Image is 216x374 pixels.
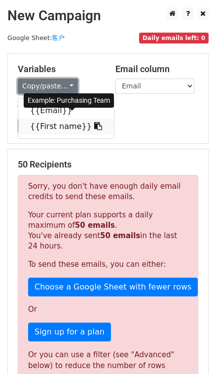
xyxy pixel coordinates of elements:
[28,210,188,251] p: Your current plan supports a daily maximum of . You've already sent in the last 24 hours.
[52,34,65,42] a: 客户
[100,231,140,240] strong: 50 emails
[18,79,78,94] a: Copy/paste...
[18,64,101,75] h5: Variables
[24,93,114,108] div: Example: Purchasing Team
[28,259,188,270] p: To send these emails, you can either:
[28,323,111,341] a: Sign up for a plan
[7,7,209,24] h2: New Campaign
[139,33,209,43] span: Daily emails left: 0
[18,103,114,119] a: {{Email}}
[139,34,209,42] a: Daily emails left: 0
[18,119,114,134] a: {{First name}}
[75,221,115,230] strong: 50 emails
[167,327,216,374] iframe: Chat Widget
[115,64,198,75] h5: Email column
[7,34,65,42] small: Google Sheet:
[18,159,198,170] h5: 50 Recipients
[167,327,216,374] div: 聊天小组件
[28,278,198,296] a: Choose a Google Sheet with fewer rows
[28,181,188,202] p: Sorry, you don't have enough daily email credits to send these emails.
[28,349,188,372] div: Or you can use a filter (see "Advanced" below) to reduce the number of rows
[28,304,188,315] p: Or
